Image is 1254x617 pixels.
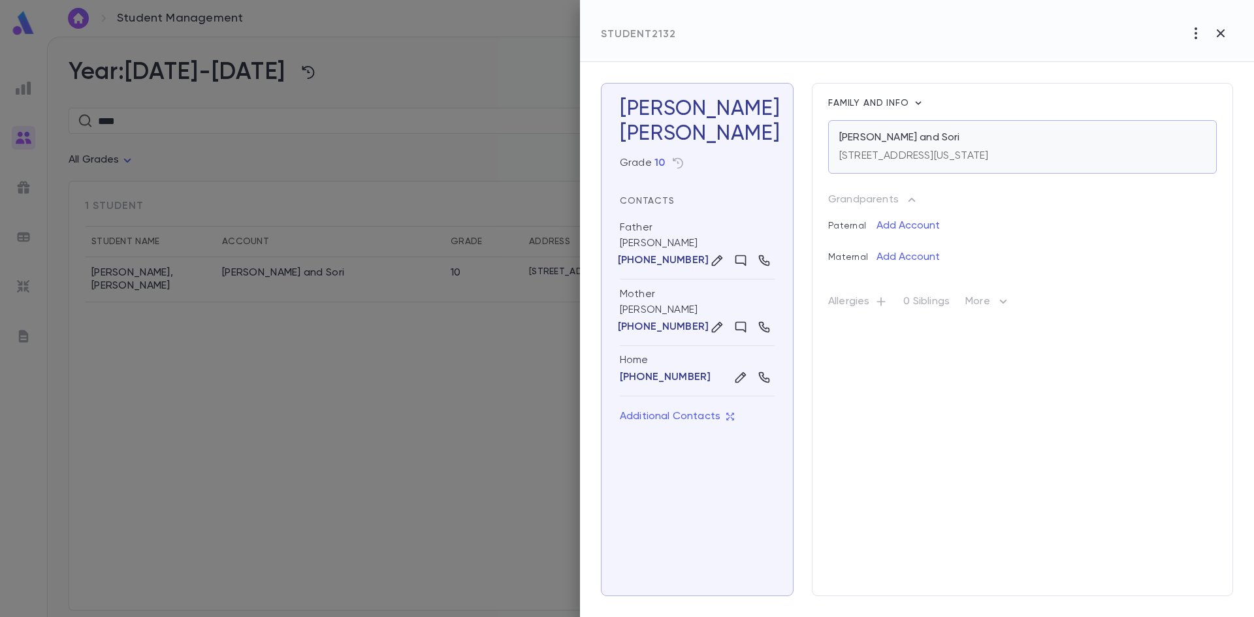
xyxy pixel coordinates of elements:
[620,121,775,146] div: [PERSON_NAME]
[828,193,899,206] p: Grandparents
[828,295,888,313] p: Allergies
[654,157,665,170] button: 10
[620,197,675,206] span: Contacts
[620,371,711,384] button: [PHONE_NUMBER]
[965,294,1011,315] p: More
[618,321,709,334] p: [PHONE_NUMBER]
[839,150,988,163] p: [STREET_ADDRESS][US_STATE]
[620,279,775,346] div: [PERSON_NAME]
[828,210,876,231] p: Paternal
[620,157,665,170] div: Grade
[828,242,876,262] p: Maternal
[620,97,775,146] h3: [PERSON_NAME]
[620,404,735,429] button: Additional Contacts
[828,189,918,210] button: Grandparents
[620,213,775,279] div: [PERSON_NAME]
[903,295,950,313] p: 0 Siblings
[876,247,940,268] button: Add Account
[828,99,912,108] span: Family and info
[620,321,707,334] button: [PHONE_NUMBER]
[839,131,960,144] p: [PERSON_NAME] and Sori
[620,221,652,234] div: Father
[620,354,775,367] div: Home
[618,254,709,267] p: [PHONE_NUMBER]
[620,287,655,301] div: Mother
[601,29,676,40] span: Student 2132
[620,254,707,267] button: [PHONE_NUMBER]
[876,215,940,236] button: Add Account
[620,410,735,423] p: Additional Contacts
